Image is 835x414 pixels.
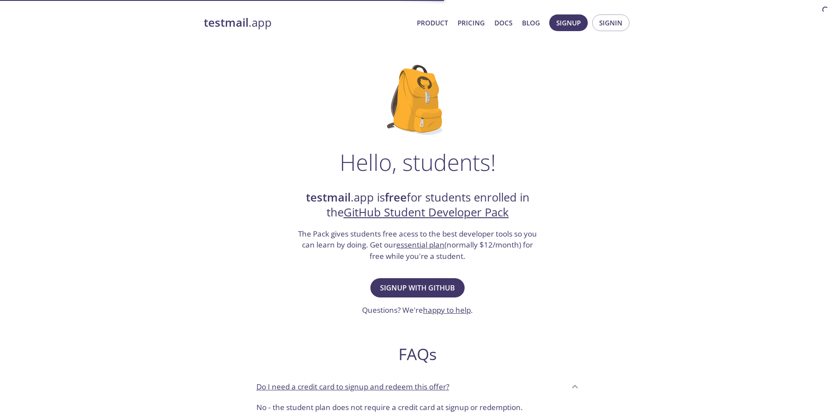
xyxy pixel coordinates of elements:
a: Blog [522,17,540,28]
a: happy to help [423,305,471,315]
img: github-student-backpack.png [387,65,448,135]
h3: Questions? We're . [362,304,473,316]
strong: testmail [306,190,351,205]
span: Signin [599,17,622,28]
h2: FAQs [249,344,586,364]
button: Signup with GitHub [370,278,465,297]
a: Pricing [458,17,485,28]
a: GitHub Student Developer Pack [344,205,509,220]
button: Signin [592,14,629,31]
p: No - the student plan does not require a credit card at signup or redemption. [256,402,579,413]
p: Do I need a credit card to signup and redeem this offer? [256,381,449,393]
h1: Hello, students! [340,149,496,175]
button: Signup [549,14,588,31]
a: Docs [494,17,512,28]
strong: free [385,190,407,205]
h3: The Pack gives students free acess to the best developer tools so you can learn by doing. Get our... [297,228,538,262]
a: testmail.app [204,15,410,30]
div: Do I need a credit card to signup and redeem this offer? [249,375,586,398]
span: Signup [556,17,581,28]
a: essential plan [396,240,444,250]
strong: testmail [204,15,249,30]
h2: .app is for students enrolled in the [297,190,538,220]
span: Signup with GitHub [380,282,455,294]
a: Product [417,17,448,28]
